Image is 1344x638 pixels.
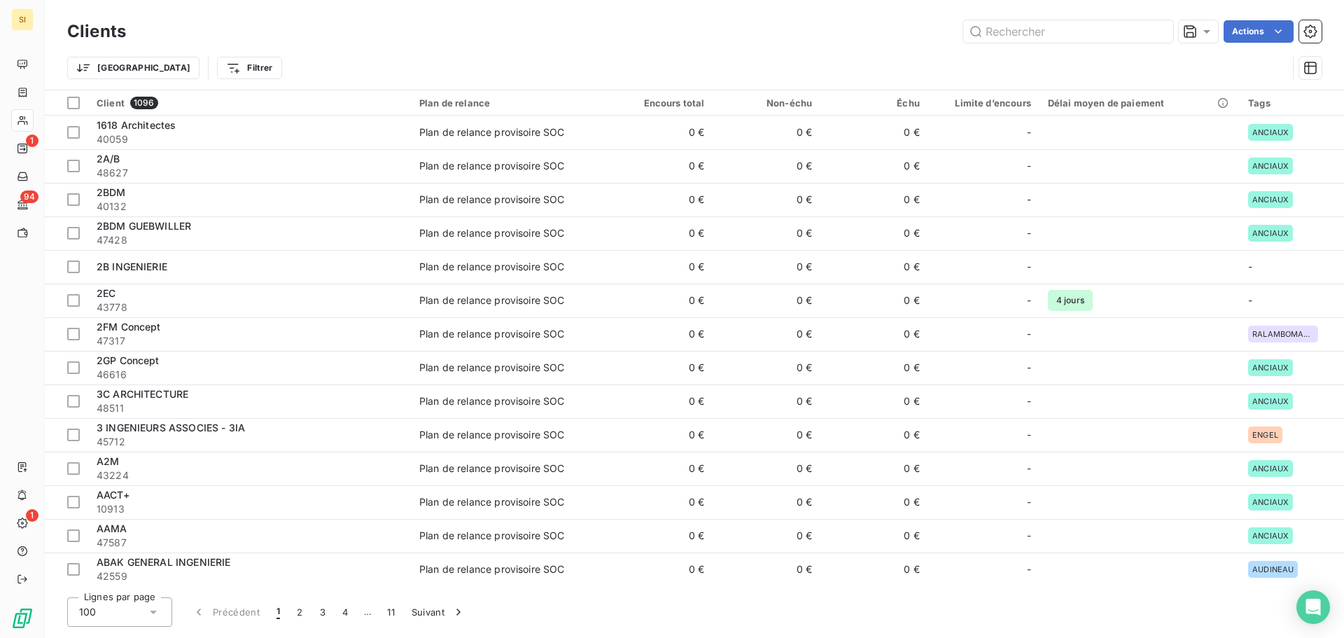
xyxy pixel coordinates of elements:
[1252,397,1289,405] span: ANCIAUX
[605,183,713,216] td: 0 €
[713,183,821,216] td: 0 €
[713,418,821,452] td: 0 €
[820,351,928,384] td: 0 €
[963,20,1173,43] input: Rechercher
[97,261,167,272] span: 2B INGENIERIE
[713,149,821,183] td: 0 €
[1027,125,1031,139] span: -
[1252,363,1289,372] span: ANCIAUX
[26,509,38,522] span: 1
[820,116,928,149] td: 0 €
[605,317,713,351] td: 0 €
[820,418,928,452] td: 0 €
[605,553,713,586] td: 0 €
[217,57,281,79] button: Filtrer
[1048,290,1093,311] span: 4 jours
[820,183,928,216] td: 0 €
[1027,394,1031,408] span: -
[605,250,713,284] td: 0 €
[605,485,713,519] td: 0 €
[419,361,565,375] div: Plan de relance provisoire SOC
[97,522,127,534] span: AAMA
[713,519,821,553] td: 0 €
[97,401,402,415] span: 48511
[1027,226,1031,240] span: -
[419,327,565,341] div: Plan de relance provisoire SOC
[614,97,705,109] div: Encours total
[311,597,334,627] button: 3
[419,293,565,307] div: Plan de relance provisoire SOC
[820,250,928,284] td: 0 €
[97,388,188,400] span: 3C ARCHITECTURE
[820,519,928,553] td: 0 €
[829,97,920,109] div: Échu
[97,502,402,516] span: 10913
[937,97,1031,109] div: Limite d’encours
[419,97,597,109] div: Plan de relance
[97,233,402,247] span: 47428
[605,216,713,250] td: 0 €
[1252,565,1294,574] span: AUDINEAU
[1252,195,1289,204] span: ANCIAUX
[97,132,402,146] span: 40059
[419,260,565,274] div: Plan de relance provisoire SOC
[334,597,356,627] button: 4
[1252,128,1289,137] span: ANCIAUX
[97,321,161,333] span: 2FM Concept
[605,351,713,384] td: 0 €
[1296,590,1330,624] div: Open Intercom Messenger
[1027,562,1031,576] span: -
[605,452,713,485] td: 0 €
[97,334,402,348] span: 47317
[67,19,126,44] h3: Clients
[97,489,129,501] span: AACT+
[1027,293,1031,307] span: -
[713,384,821,418] td: 0 €
[1027,193,1031,207] span: -
[1252,431,1278,439] span: ENGEL
[1248,97,1336,109] div: Tags
[268,597,288,627] button: 1
[1027,529,1031,543] span: -
[97,354,160,366] span: 2GP Concept
[97,300,402,314] span: 43778
[713,284,821,317] td: 0 €
[419,226,565,240] div: Plan de relance provisoire SOC
[26,134,38,147] span: 1
[820,384,928,418] td: 0 €
[1027,462,1031,476] span: -
[97,455,119,467] span: A2M
[97,97,125,109] span: Client
[1248,261,1252,272] span: -
[97,200,402,214] span: 40132
[419,462,565,476] div: Plan de relance provisoire SOC
[1027,428,1031,442] span: -
[1252,498,1289,506] span: ANCIAUX
[605,116,713,149] td: 0 €
[1027,327,1031,341] span: -
[97,186,126,198] span: 2BDM
[820,149,928,183] td: 0 €
[419,125,565,139] div: Plan de relance provisoire SOC
[67,57,199,79] button: [GEOGRAPHIC_DATA]
[713,485,821,519] td: 0 €
[97,368,402,382] span: 46616
[97,422,245,434] span: 3 INGENIEURS ASSOCIES - 3IA
[11,8,34,31] div: SI
[1027,361,1031,375] span: -
[605,418,713,452] td: 0 €
[820,284,928,317] td: 0 €
[713,250,821,284] td: 0 €
[419,495,565,509] div: Plan de relance provisoire SOC
[97,153,120,165] span: 2A/B
[419,428,565,442] div: Plan de relance provisoire SOC
[356,601,379,623] span: …
[1224,20,1294,43] button: Actions
[97,119,176,131] span: 1618 Architectes
[1027,260,1031,274] span: -
[1027,159,1031,173] span: -
[1248,294,1252,306] span: -
[605,384,713,418] td: 0 €
[419,562,565,576] div: Plan de relance provisoire SOC
[713,116,821,149] td: 0 €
